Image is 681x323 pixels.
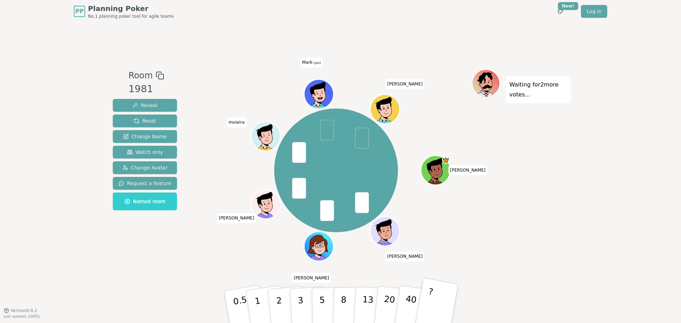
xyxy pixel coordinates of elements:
button: Click to change your avatar [305,80,332,108]
span: Change Avatar [122,164,168,171]
span: Click to change your name [448,165,487,175]
span: Last updated: [DATE] [4,314,40,318]
button: Reset [113,115,177,127]
button: Change Name [113,130,177,143]
span: Planning Poker [88,4,174,13]
span: Rafael is the host [442,156,449,164]
span: Request a feature [118,180,171,187]
span: Click to change your name [292,273,331,283]
span: Click to change your name [227,117,246,127]
span: Room [128,69,153,82]
span: Watch only [127,149,163,156]
span: Click to change your name [300,58,323,68]
span: Named room [124,198,165,205]
button: Reveal [113,99,177,112]
a: PPPlanning PokerNo.1 planning poker tool for agile teams [74,4,174,19]
button: Change Avatar [113,161,177,174]
a: Log in [581,5,607,18]
span: Change Name [123,133,167,140]
button: Named room [113,193,177,210]
button: Version0.9.2 [4,308,37,313]
div: 1981 [128,82,164,96]
button: Request a feature [113,177,177,190]
span: Version 0.9.2 [11,308,37,313]
span: No.1 planning poker tool for agile teams [88,13,174,19]
span: Reset [134,117,156,124]
span: Click to change your name [217,213,256,223]
span: PP [75,7,83,16]
button: Watch only [113,146,177,158]
div: New! [558,2,578,10]
p: Waiting for 2 more votes... [509,80,567,100]
span: Reveal [132,102,157,109]
span: (you) [312,62,321,65]
button: New! [554,5,567,18]
span: Click to change your name [386,252,425,262]
span: Click to change your name [386,79,425,89]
